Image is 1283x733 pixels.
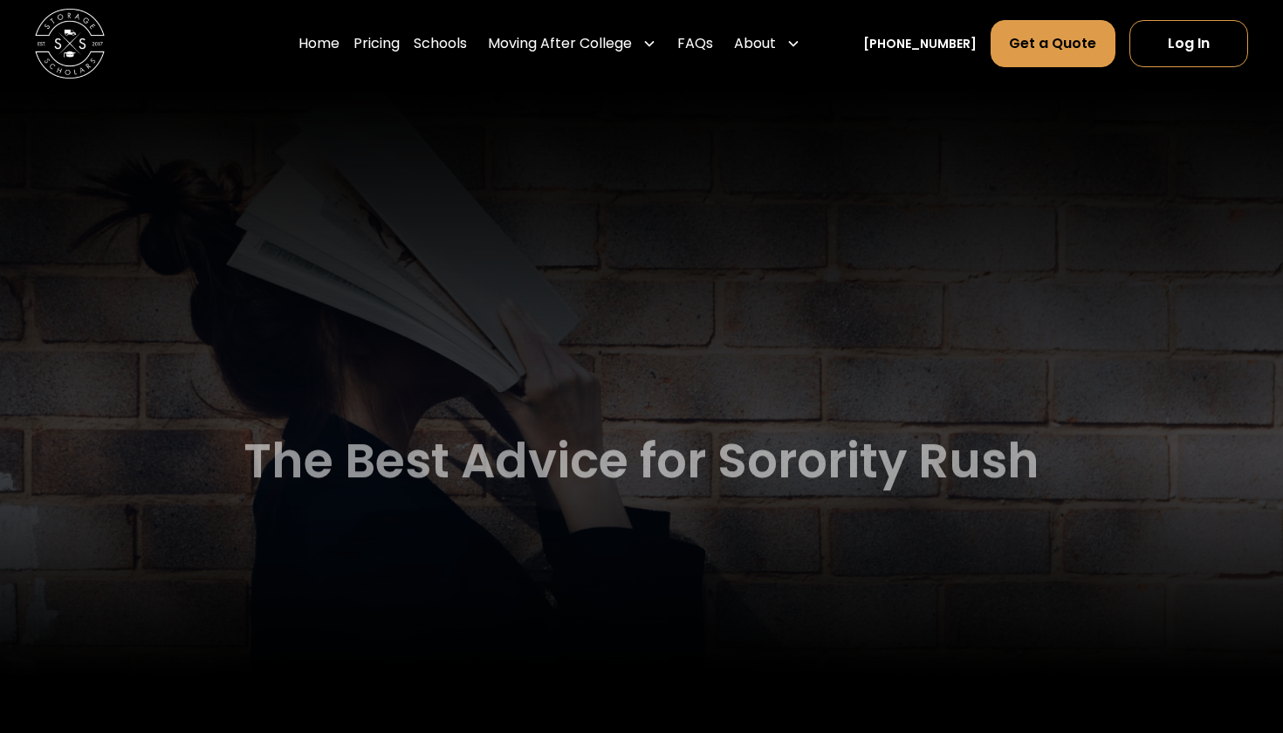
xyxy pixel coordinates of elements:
a: Schools [414,19,467,68]
a: Get a Quote [991,20,1115,67]
a: Home [298,19,340,68]
a: home [35,9,105,79]
a: FAQs [677,19,713,68]
h1: The Best Advice for Sorority Rush [244,435,1039,488]
a: Log In [1129,20,1248,67]
img: Storage Scholars main logo [35,9,105,79]
div: Moving After College [481,19,663,68]
div: Moving After College [488,33,632,54]
div: About [734,33,776,54]
a: Pricing [353,19,400,68]
a: [PHONE_NUMBER] [863,35,977,53]
div: About [727,19,807,68]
